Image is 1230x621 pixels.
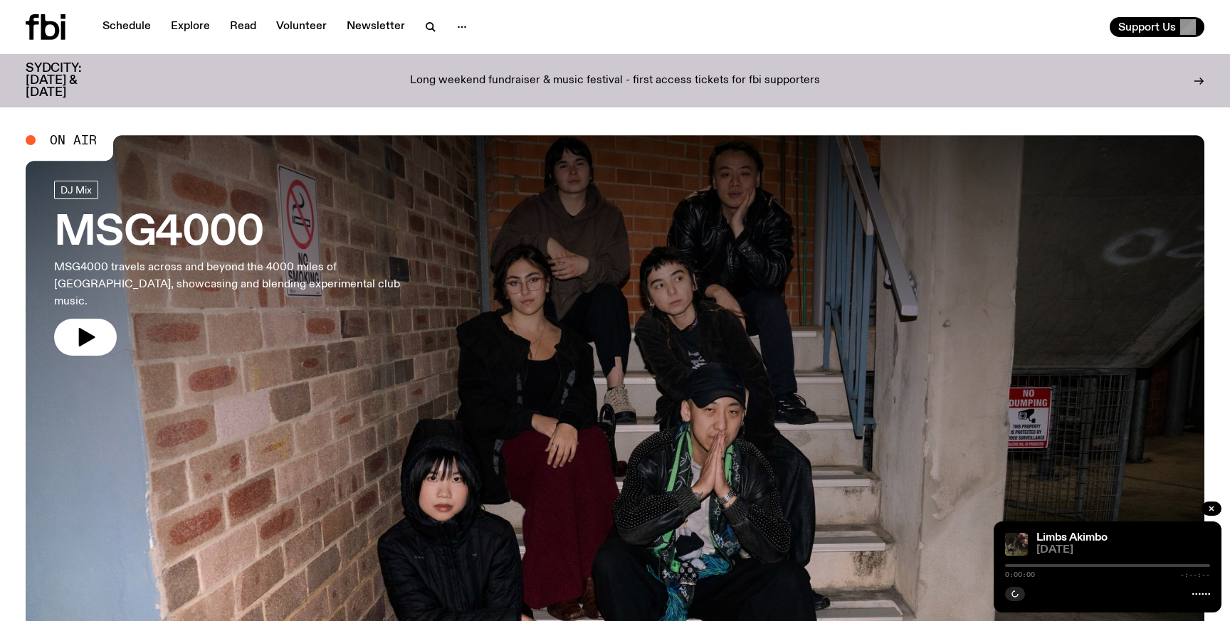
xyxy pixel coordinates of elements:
a: Limbs Akimbo [1036,532,1108,543]
span: DJ Mix [61,184,92,195]
a: Schedule [94,17,159,37]
a: Volunteer [268,17,335,37]
span: Support Us [1118,21,1176,33]
img: Jackson sits at an outdoor table, legs crossed and gazing at a black and brown dog also sitting a... [1005,533,1028,556]
a: MSG4000MSG4000 travels across and beyond the 4000 miles of [GEOGRAPHIC_DATA], showcasing and blen... [54,181,419,356]
h3: SYDCITY: [DATE] & [DATE] [26,63,117,99]
h3: MSG4000 [54,213,419,253]
button: Support Us [1110,17,1204,37]
span: -:--:-- [1180,571,1210,578]
a: DJ Mix [54,181,98,199]
span: On Air [50,134,97,147]
a: Newsletter [338,17,414,37]
p: Long weekend fundraiser & music festival - first access tickets for fbi supporters [410,75,820,87]
a: Read [221,17,265,37]
span: [DATE] [1036,545,1210,556]
a: Explore [162,17,219,37]
p: MSG4000 travels across and beyond the 4000 miles of [GEOGRAPHIC_DATA], showcasing and blending ex... [54,259,419,310]
span: 0:00:00 [1005,571,1035,578]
